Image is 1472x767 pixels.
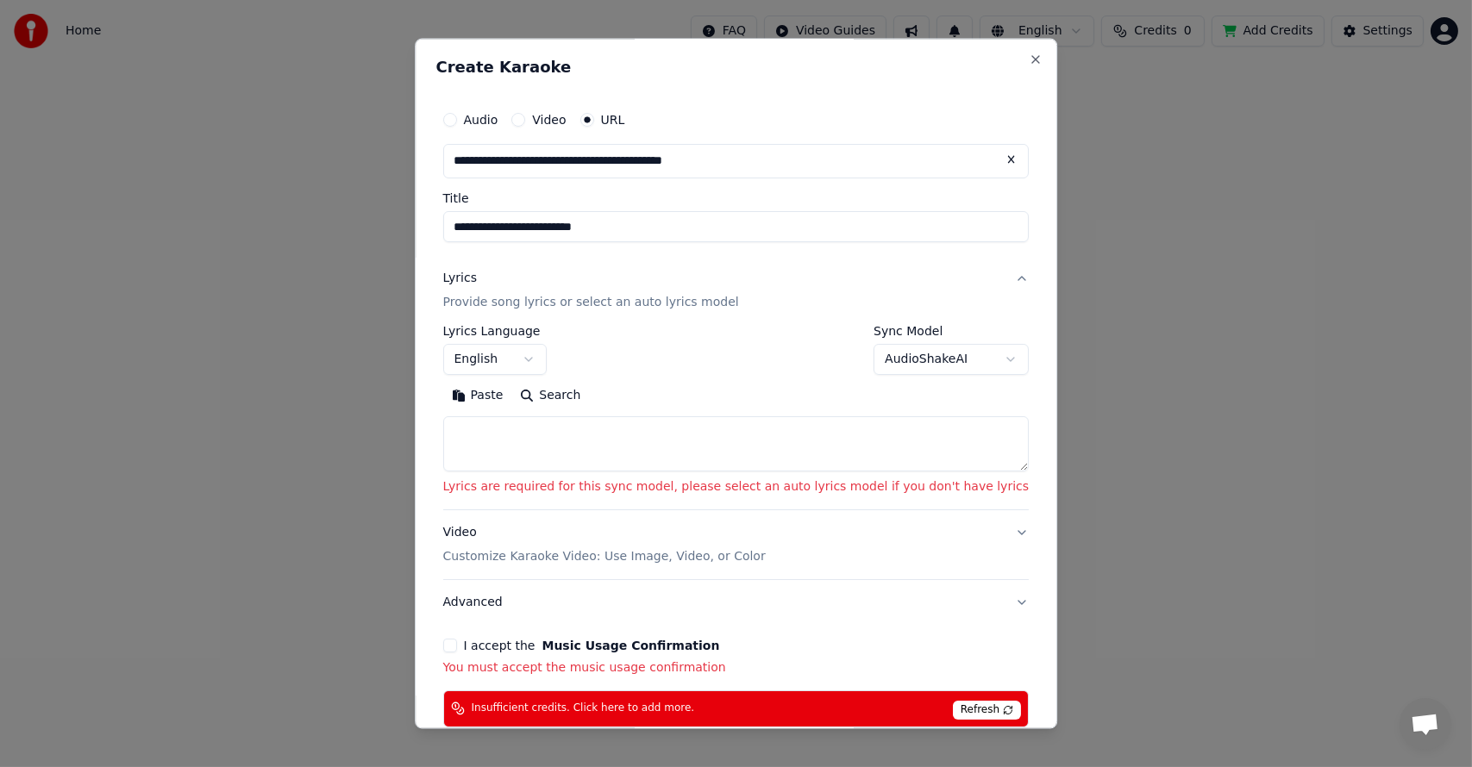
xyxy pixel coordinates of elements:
[443,659,1030,677] p: You must accept the music usage confirmation
[464,639,720,652] label: I accept the
[443,294,739,311] p: Provide song lyrics or select an auto lyrics model
[953,701,1021,720] span: Refresh
[443,382,512,409] button: Paste
[443,510,1030,579] button: VideoCustomize Karaoke Video: Use Image, Video, or Color
[436,60,1037,76] h2: Create Karaoke
[472,702,695,716] span: Insufficient credits. Click here to add more.
[874,325,1029,337] label: Sync Model
[601,115,625,127] label: URL
[443,478,1030,496] p: Lyrics are required for this sync model, please select an auto lyrics model if you don't have lyrics
[443,325,1030,509] div: LyricsProvide song lyrics or select an auto lyrics model
[443,524,766,565] div: Video
[512,382,590,409] button: Search
[443,580,1030,625] button: Advanced
[443,193,1030,205] label: Title
[533,115,567,127] label: Video
[443,271,477,288] div: Lyrics
[443,325,547,337] label: Lyrics Language
[443,548,766,565] p: Customize Karaoke Video: Use Image, Video, or Color
[443,257,1030,326] button: LyricsProvide song lyrics or select an auto lyrics model
[464,115,498,127] label: Audio
[542,639,720,652] button: I accept the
